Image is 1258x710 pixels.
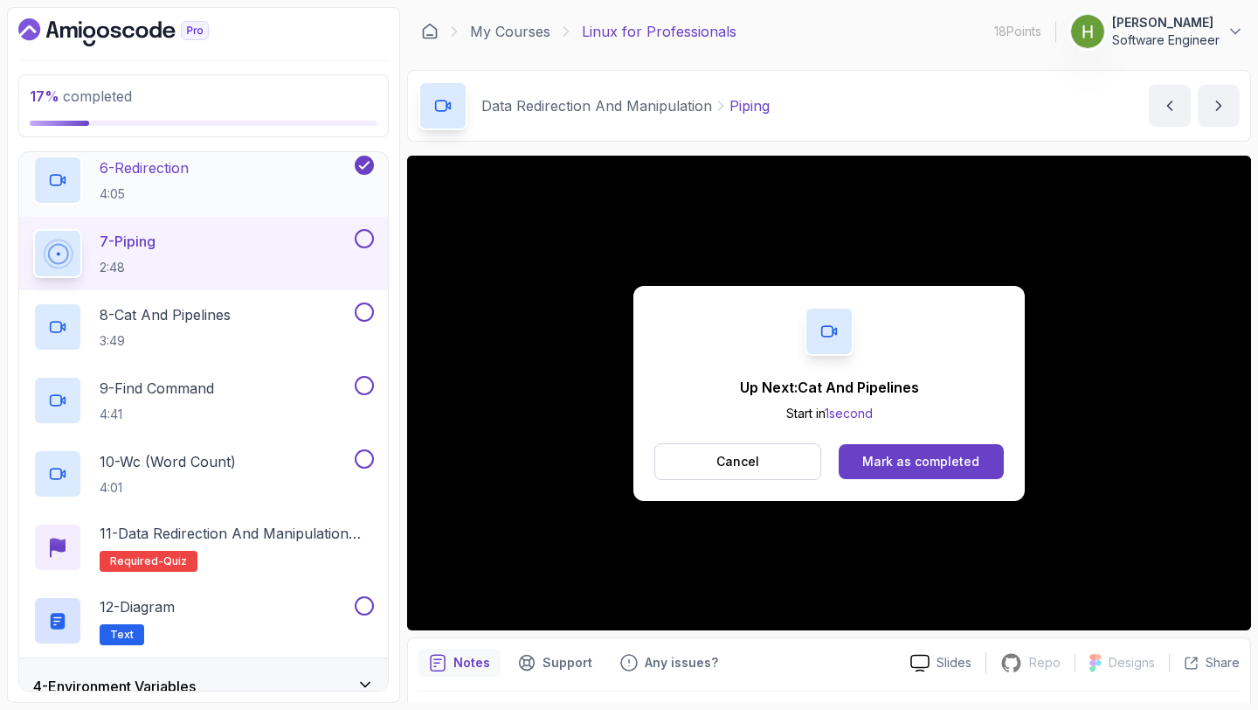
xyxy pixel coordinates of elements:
button: 11-Data Redirection and Manipulation QuizRequired-quiz [33,523,374,572]
a: Slides [896,654,985,672]
p: 3:49 [100,332,231,350]
p: Repo [1029,654,1061,672]
button: 8-Cat And Pipelines3:49 [33,303,374,352]
button: Share [1169,654,1240,672]
p: Linux for Professionals [582,21,736,42]
h3: 4 - Environment Variables [33,676,196,697]
a: My Courses [470,21,550,42]
button: 10-Wc (Word Count)4:01 [33,449,374,498]
img: user profile image [1071,15,1104,48]
button: 9-Find Command4:41 [33,376,374,425]
a: Dashboard [421,23,439,40]
p: 10 - Wc (Word Count) [100,451,236,472]
p: Notes [453,654,490,672]
p: Up Next: Cat And Pipelines [740,377,919,398]
button: 7-Piping2:48 [33,229,374,278]
button: previous content [1149,85,1191,127]
span: Required- [110,554,163,568]
p: 4:41 [100,406,214,423]
p: Designs [1109,654,1155,672]
span: 17 % [30,87,59,105]
span: 1 second [825,406,873,421]
p: 8 - Cat And Pipelines [100,304,231,325]
p: 11 - Data Redirection and Manipulation Quiz [100,523,374,544]
p: 6 - Redirection [100,157,189,178]
span: completed [30,87,132,105]
iframe: 7 - Piping [407,156,1251,630]
span: Text [110,628,134,642]
p: Start in [740,405,919,422]
button: Mark as completed [839,444,1004,479]
p: 2:48 [100,259,156,276]
p: 4:05 [100,185,189,203]
p: 18 Points [994,23,1041,40]
p: 9 - Find Command [100,378,214,399]
span: quiz [163,554,187,568]
button: Cancel [654,443,821,480]
button: 12-DiagramText [33,596,374,645]
p: Data Redirection And Manipulation [481,95,712,116]
p: 4:01 [100,479,236,497]
p: Software Engineer [1112,31,1220,49]
div: Mark as completed [862,453,979,470]
p: Any issues? [645,654,718,672]
p: [PERSON_NAME] [1112,14,1220,31]
p: 12 - Diagram [100,596,175,617]
p: Share [1206,654,1240,672]
button: notes button [418,649,501,677]
p: 7 - Piping [100,231,156,252]
button: user profile image[PERSON_NAME]Software Engineer [1070,14,1244,49]
button: Feedback button [610,649,729,677]
p: Support [543,654,592,672]
a: Dashboard [18,18,249,46]
button: Support button [508,649,603,677]
button: next content [1198,85,1240,127]
p: Piping [729,95,770,116]
button: 6-Redirection4:05 [33,156,374,205]
p: Cancel [716,453,759,470]
p: Slides [937,654,971,672]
